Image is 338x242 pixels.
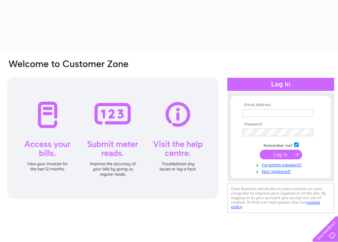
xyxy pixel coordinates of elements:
[242,161,321,168] a: Forgotten password?
[241,122,321,127] th: Password:
[227,183,334,213] div: Clear Business would like to place cookies on your computer to improve your experience of the sit...
[242,168,321,174] a: Not registered?
[241,103,321,108] th: Email Address:
[241,141,321,148] td: Remember me?
[231,200,320,209] a: cookies policy
[260,150,302,159] input: Submit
